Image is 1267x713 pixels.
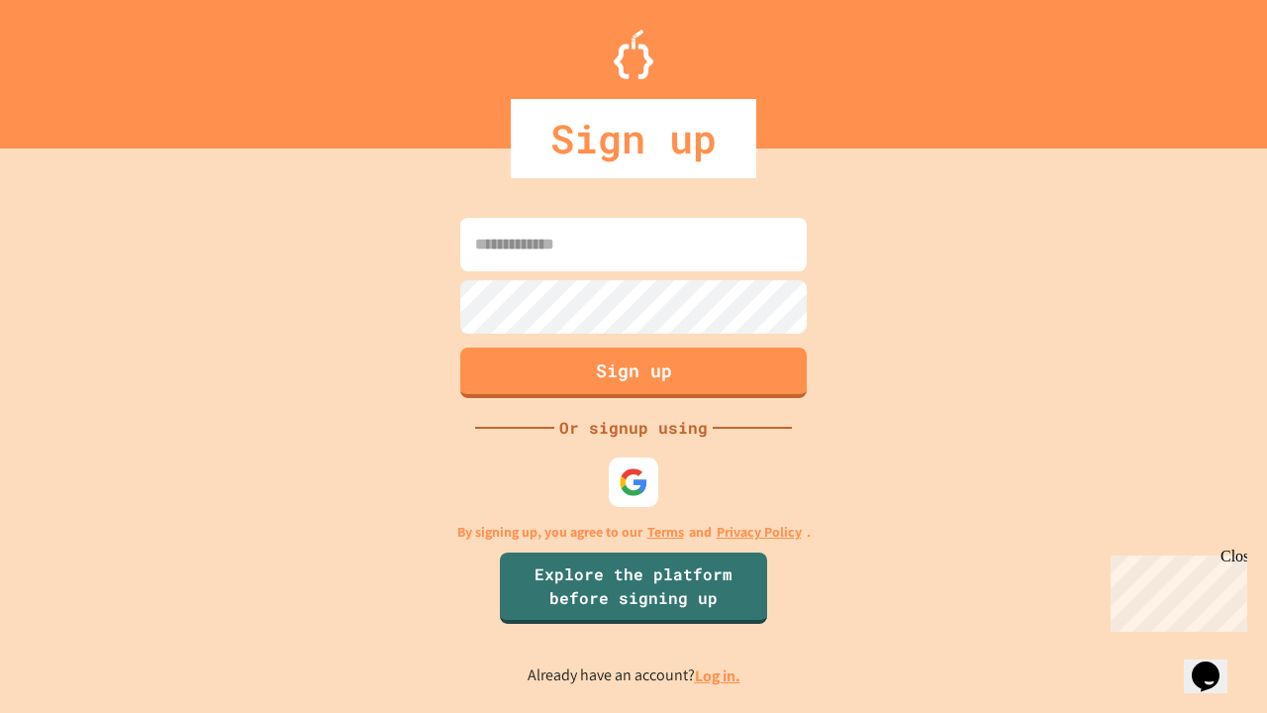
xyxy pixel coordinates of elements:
[500,553,767,624] a: Explore the platform before signing up
[647,522,684,543] a: Terms
[460,348,807,398] button: Sign up
[695,665,740,686] a: Log in.
[717,522,802,543] a: Privacy Policy
[457,522,811,543] p: By signing up, you agree to our and .
[1103,548,1247,632] iframe: chat widget
[8,8,137,126] div: Chat with us now!Close
[1184,634,1247,693] iframe: chat widget
[614,30,653,79] img: Logo.svg
[619,467,648,497] img: google-icon.svg
[511,99,756,178] div: Sign up
[528,663,740,688] p: Already have an account?
[554,416,713,440] div: Or signup using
